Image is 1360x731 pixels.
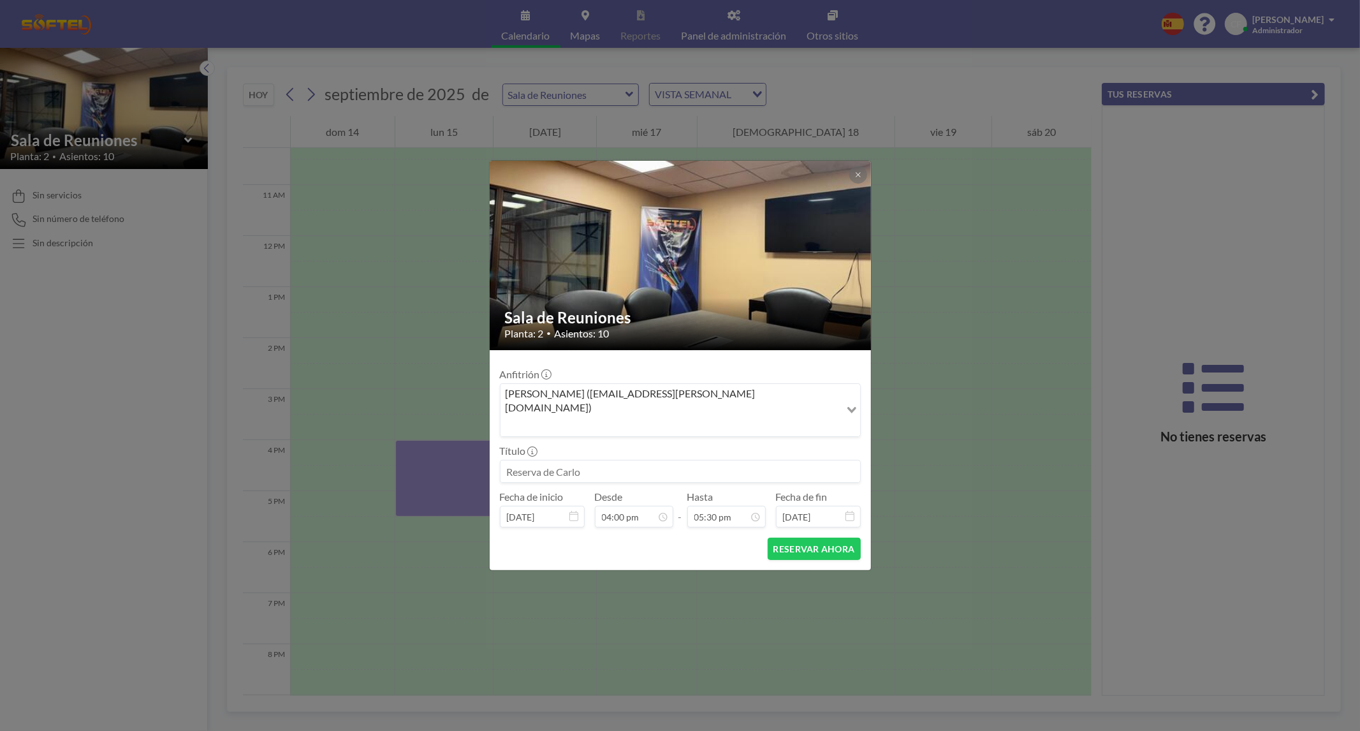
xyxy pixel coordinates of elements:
span: - [678,495,682,523]
span: Planta: 2 [505,327,544,340]
label: Anfitrión [500,368,550,381]
div: Search for option [501,384,860,437]
label: Hasta [687,491,713,503]
label: Título [500,445,536,457]
img: 537.jpeg [490,112,872,399]
button: RESERVAR AHORA [768,538,861,560]
input: Search for option [502,417,839,434]
span: [PERSON_NAME] ([EMAIL_ADDRESS][PERSON_NAME][DOMAIN_NAME]) [503,387,838,415]
span: Asientos: 10 [555,327,610,340]
label: Fecha de fin [776,491,828,503]
label: Fecha de inicio [500,491,564,503]
label: Desde [595,491,623,503]
input: Reserva de Carlo [501,461,860,482]
h2: Sala de Reuniones [505,308,857,327]
span: • [547,329,552,338]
